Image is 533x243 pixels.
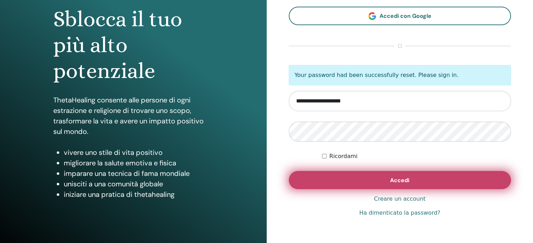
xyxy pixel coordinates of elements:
[374,195,425,203] a: Creare un account
[390,177,409,184] span: Accedi
[64,168,213,179] li: imparare una tecnica di fama mondiale
[380,12,431,20] span: Accedi con Google
[359,209,440,217] a: Ha dimenticato la password?
[53,6,213,84] h1: Sblocca il tuo più alto potenziale
[289,7,511,25] a: Accedi con Google
[53,95,213,137] p: ThetaHealing consente alle persone di ogni estrazione e religione di trovare uno scopo, trasforma...
[289,171,511,189] button: Accedi
[64,147,213,158] li: vivere uno stile di vita positivo
[64,179,213,189] li: unisciti a una comunità globale
[322,152,511,160] div: Keep me authenticated indefinitely or until I manually logout
[64,189,213,200] li: iniziare una pratica di thetahealing
[329,152,357,160] label: Ricordami
[64,158,213,168] li: migliorare la salute emotiva e fisica
[394,42,405,50] span: o
[289,65,511,85] p: Your password had been successfully reset. Please sign in.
